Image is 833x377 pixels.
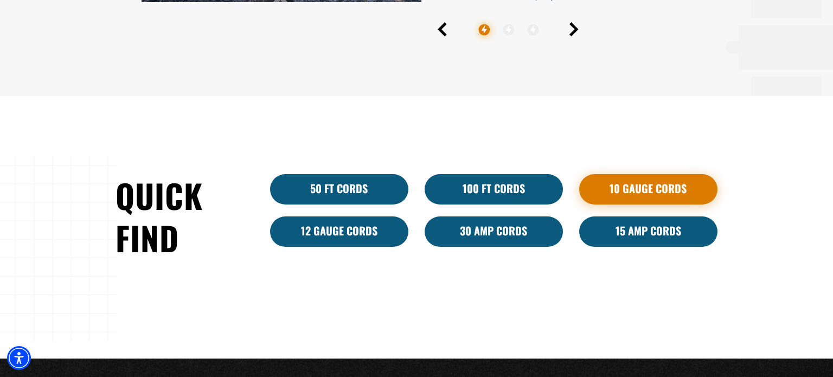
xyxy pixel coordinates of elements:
[579,174,717,205] a: 10 Gauge Cords
[270,216,408,247] a: 12 Gauge Cords
[569,22,579,36] button: Next
[425,216,563,247] a: 30 Amp Cords
[579,216,717,247] a: 15 Amp Cords
[270,174,408,205] a: 50 ft cords
[116,174,254,259] h2: Quick Find
[7,346,31,370] div: Accessibility Menu
[425,174,563,205] a: 100 Ft Cords
[438,22,447,36] button: Previous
